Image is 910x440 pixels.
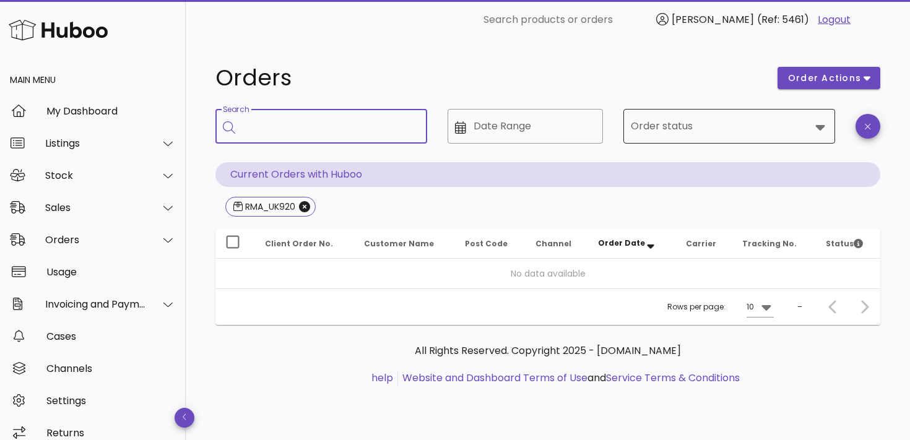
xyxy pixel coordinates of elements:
div: Listings [45,137,146,149]
button: Close [299,201,310,212]
div: Orders [45,234,146,246]
th: Client Order No. [255,229,354,259]
span: Tracking No. [742,238,797,249]
a: help [371,371,393,385]
th: Tracking No. [732,229,816,259]
span: (Ref: 5461) [757,12,809,27]
td: No data available [215,259,880,288]
span: Order Date [598,238,645,248]
a: Service Terms & Conditions [606,371,740,385]
div: Channels [46,363,176,374]
span: Client Order No. [265,238,333,249]
div: Order status [623,109,835,144]
th: Status [816,229,880,259]
div: Sales [45,202,146,214]
div: – [797,301,802,313]
div: Usage [46,266,176,278]
li: and [398,371,740,386]
button: order actions [778,67,880,89]
div: Settings [46,395,176,407]
span: Channel [535,238,571,249]
th: Order Date: Sorted descending. Activate to remove sorting. [588,229,676,259]
span: [PERSON_NAME] [672,12,754,27]
h1: Orders [215,67,763,89]
div: 10Rows per page: [747,297,774,317]
th: Channel [526,229,588,259]
p: Current Orders with Huboo [215,162,880,187]
div: 10 [747,301,754,313]
div: RMA_UK920 [243,201,295,213]
span: Status [826,238,863,249]
span: order actions [787,72,862,85]
div: Invoicing and Payments [45,298,146,310]
span: Customer Name [364,238,434,249]
img: Huboo Logo [9,17,108,43]
div: Returns [46,427,176,439]
span: Post Code [465,238,508,249]
div: My Dashboard [46,105,176,117]
div: Cases [46,330,176,342]
th: Post Code [455,229,526,259]
div: Stock [45,170,146,181]
div: Rows per page: [667,289,774,325]
span: Carrier [686,238,716,249]
a: Website and Dashboard Terms of Use [402,371,587,385]
a: Logout [818,12,851,27]
th: Customer Name [354,229,455,259]
label: Search [223,105,249,114]
p: All Rights Reserved. Copyright 2025 - [DOMAIN_NAME] [225,343,870,358]
th: Carrier [676,229,732,259]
